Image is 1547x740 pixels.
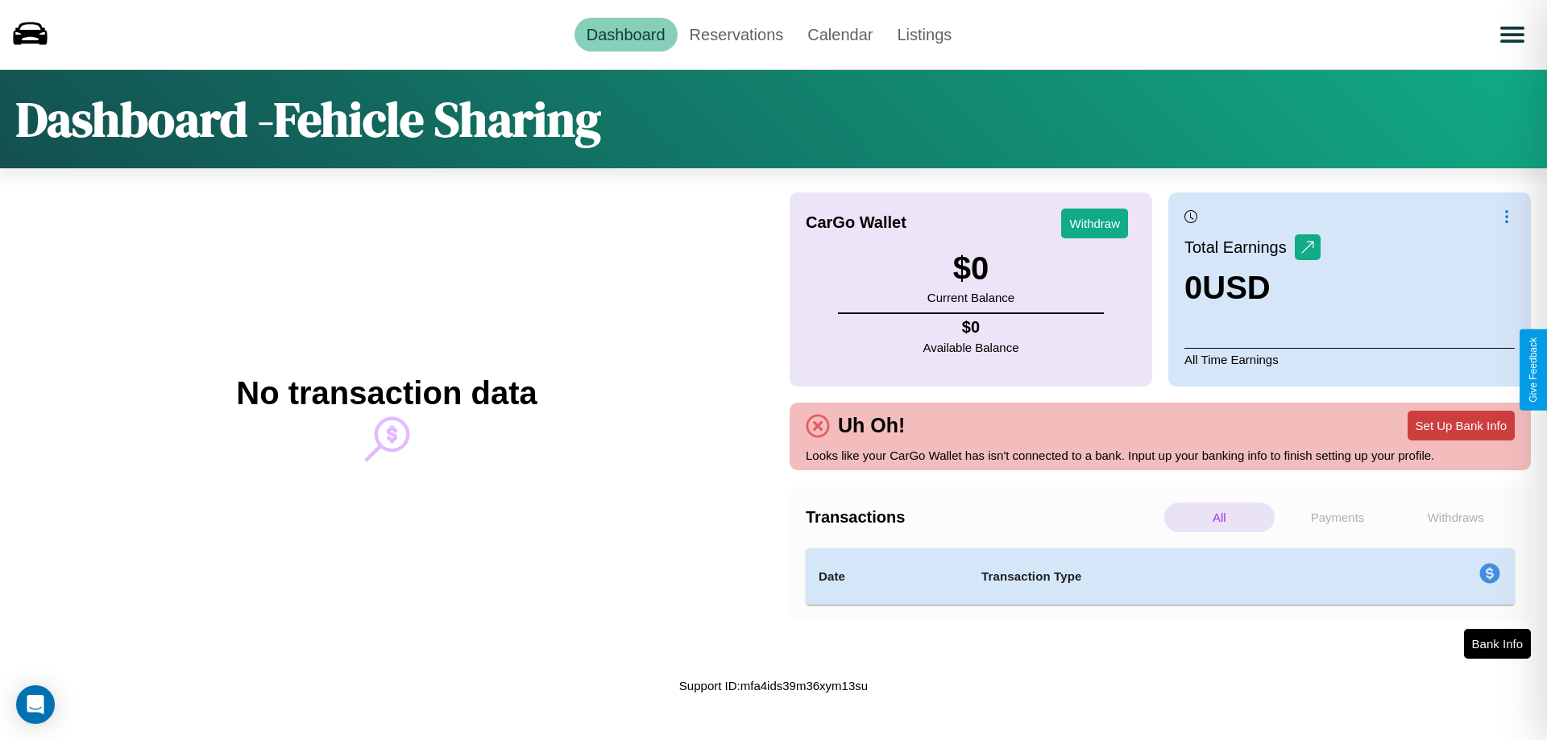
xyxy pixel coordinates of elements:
[806,548,1515,605] table: simple table
[574,18,678,52] a: Dashboard
[1490,12,1535,57] button: Open menu
[1528,337,1539,403] div: Give Feedback
[806,213,906,232] h4: CarGo Wallet
[1408,411,1515,440] button: Set Up Bank Info
[1184,348,1515,370] p: All Time Earnings
[1400,502,1511,532] p: Withdraws
[923,318,1019,337] h4: $ 0
[795,18,885,52] a: Calendar
[885,18,964,52] a: Listings
[16,86,601,152] h1: Dashboard - Fehicle Sharing
[819,567,956,586] h4: Date
[1164,502,1275,532] p: All
[923,337,1019,358] p: Available Balance
[1464,629,1531,659] button: Bank Info
[1184,270,1321,306] h3: 0 USD
[236,375,537,411] h2: No transaction data
[806,444,1515,466] p: Looks like your CarGo Wallet has isn't connected to a bank. Input up your banking info to finish ...
[927,287,1014,308] p: Current Balance
[1283,502,1393,532] p: Payments
[1061,209,1128,238] button: Withdraw
[981,567,1347,586] h4: Transaction Type
[806,508,1160,527] h4: Transactions
[16,685,55,724] div: Open Intercom Messenger
[830,414,913,437] h4: Uh Oh!
[927,250,1014,287] h3: $ 0
[679,675,868,697] p: Support ID: mfa4ids39m36xym13su
[678,18,796,52] a: Reservations
[1184,233,1295,262] p: Total Earnings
